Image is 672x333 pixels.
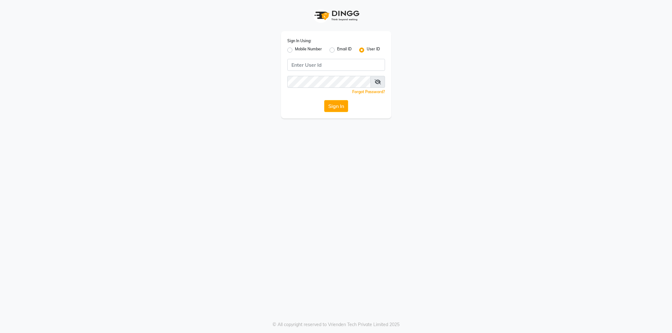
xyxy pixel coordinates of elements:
input: Username [287,76,371,88]
a: Forgot Password? [352,89,385,94]
input: Username [287,59,385,71]
label: Email ID [337,46,352,54]
label: Mobile Number [295,46,322,54]
label: Sign In Using: [287,38,311,44]
img: logo1.svg [311,6,361,25]
label: User ID [367,46,380,54]
button: Sign In [324,100,348,112]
